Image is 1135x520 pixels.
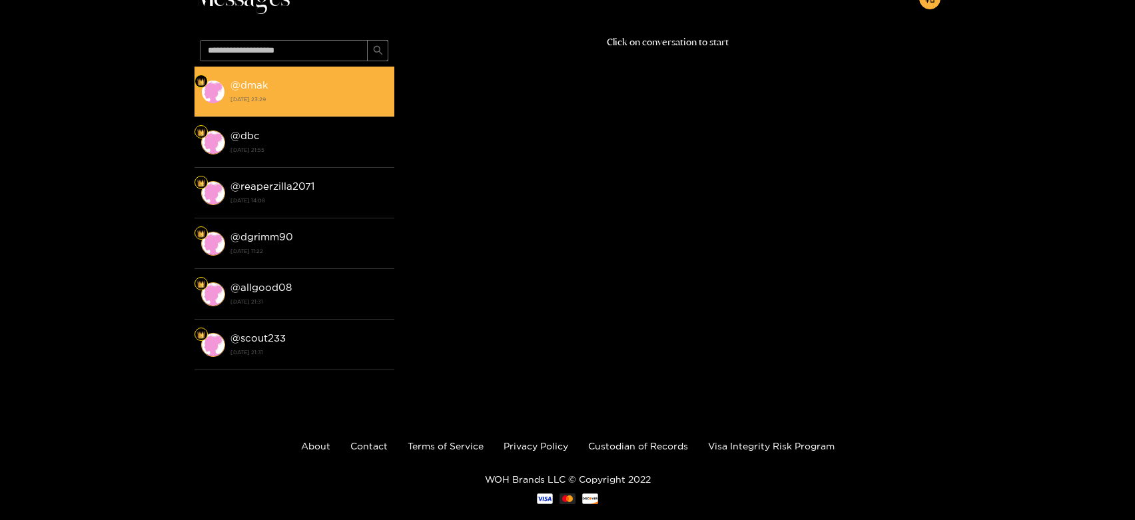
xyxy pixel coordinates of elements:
a: Contact [350,441,388,451]
img: conversation [201,282,225,306]
strong: [DATE] 21:31 [230,296,388,308]
strong: [DATE] 21:55 [230,144,388,156]
img: conversation [201,333,225,357]
img: conversation [201,80,225,104]
a: Terms of Service [408,441,484,451]
img: conversation [201,130,225,154]
a: Privacy Policy [504,441,568,451]
img: Fan Level [197,78,205,86]
strong: [DATE] 21:31 [230,346,388,358]
img: Fan Level [197,331,205,339]
strong: @ scout233 [230,332,286,344]
strong: @ dgrimm90 [230,231,293,242]
strong: [DATE] 14:08 [230,194,388,206]
img: Fan Level [197,179,205,187]
strong: @ dmak [230,79,268,91]
strong: @ allgood08 [230,282,292,293]
img: conversation [201,232,225,256]
span: search [373,45,383,57]
a: Custodian of Records [588,441,688,451]
img: Fan Level [197,230,205,238]
img: Fan Level [197,129,205,136]
p: Click on conversation to start [394,35,941,50]
strong: [DATE] 11:22 [230,245,388,257]
a: About [301,441,330,451]
a: Visa Integrity Risk Program [708,441,835,451]
button: search [367,40,388,61]
img: Fan Level [197,280,205,288]
strong: @ dbc [230,130,260,141]
strong: @ reaperzilla2071 [230,180,314,192]
strong: [DATE] 23:29 [230,93,388,105]
img: conversation [201,181,225,205]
